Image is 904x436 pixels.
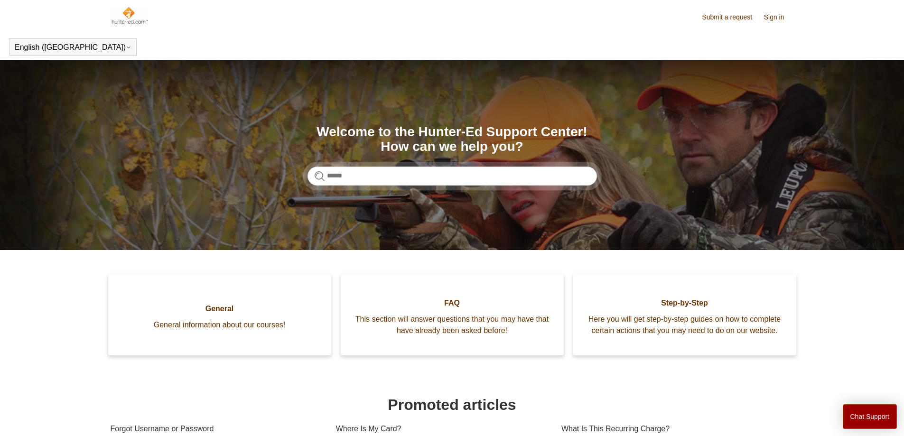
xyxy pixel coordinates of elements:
span: Here you will get step-by-step guides on how to complete certain actions that you may need to do ... [587,314,782,336]
a: Step-by-Step Here you will get step-by-step guides on how to complete certain actions that you ma... [573,274,796,355]
img: Hunter-Ed Help Center home page [111,6,149,25]
span: Step-by-Step [587,297,782,309]
span: FAQ [355,297,550,309]
a: Sign in [764,12,794,22]
button: Chat Support [843,404,897,429]
a: Submit a request [702,12,762,22]
a: FAQ This section will answer questions that you may have that have already been asked before! [341,274,564,355]
span: General information about our courses! [122,319,317,331]
span: This section will answer questions that you may have that have already been asked before! [355,314,550,336]
h1: Promoted articles [111,393,794,416]
a: General General information about our courses! [108,274,331,355]
input: Search [308,167,597,186]
button: English ([GEOGRAPHIC_DATA]) [15,43,131,52]
h1: Welcome to the Hunter-Ed Support Center! How can we help you? [308,125,597,154]
span: General [122,303,317,315]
